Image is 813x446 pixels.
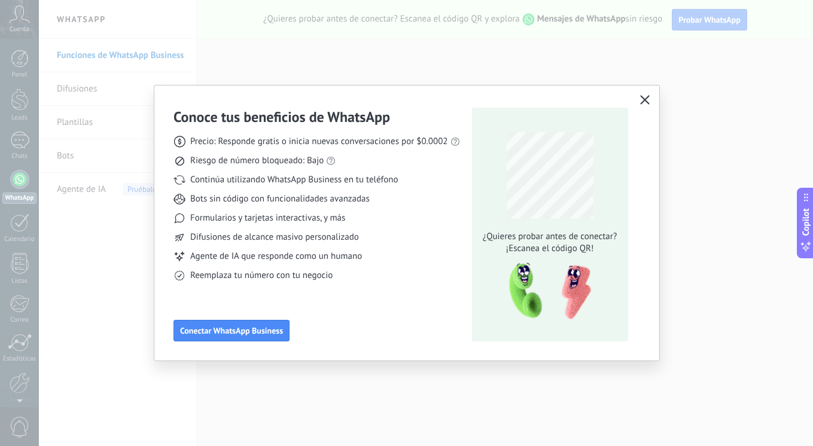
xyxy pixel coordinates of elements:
[800,209,812,236] span: Copilot
[190,270,333,282] span: Reemplaza tu número con tu negocio
[173,320,290,341] button: Conectar WhatsApp Business
[479,231,620,243] span: ¿Quieres probar antes de conectar?
[190,212,345,224] span: Formularios y tarjetas interactivas, y más
[190,174,398,186] span: Continúa utilizando WhatsApp Business en tu teléfono
[190,193,370,205] span: Bots sin código con funcionalidades avanzadas
[173,108,390,126] h3: Conoce tus beneficios de WhatsApp
[190,251,362,262] span: Agente de IA que responde como un humano
[190,231,359,243] span: Difusiones de alcance masivo personalizado
[190,136,448,148] span: Precio: Responde gratis o inicia nuevas conversaciones por $0.0002
[180,326,283,335] span: Conectar WhatsApp Business
[499,259,593,323] img: qr-pic-1x.png
[190,155,324,167] span: Riesgo de número bloqueado: Bajo
[479,243,620,255] span: ¡Escanea el código QR!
